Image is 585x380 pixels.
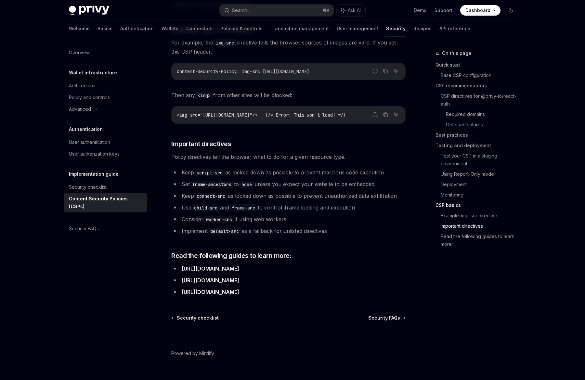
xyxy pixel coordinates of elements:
span: For example, the directive tells the browser sources of images are valid. If you set this CSP hea... [171,38,406,56]
a: Quick start [435,60,521,70]
a: Security checklist [64,181,147,193]
a: CSP directives for @privy-io/react-auth [441,91,521,109]
span: Security FAQs [368,315,400,321]
div: User authorization keys [69,150,120,158]
a: Important directives [441,221,521,231]
span: ⌘ K [323,8,330,13]
span: Policy directives tell the browser what to do for a given resource type. [171,152,406,161]
a: Content Security Policies (CSPs) [64,193,147,212]
div: Architecture [69,82,95,90]
code: script-src [194,169,225,176]
a: User management [337,21,378,36]
button: Search...⌘K [220,5,333,16]
div: Search... [232,6,250,14]
a: Best practices [435,130,521,140]
a: Demo [414,7,427,14]
span: Content-Security-Policy: img-src [URL][DOMAIN_NAME] [177,69,309,74]
code: child-src [191,204,220,211]
button: Report incorrect code [371,110,379,119]
a: Basics [97,21,112,36]
h5: Implementation guide [69,170,119,178]
a: Connectors [186,21,213,36]
button: Report incorrect code [371,67,379,75]
a: Security FAQs [64,223,147,234]
li: Implement as a fallback for unlisted directives [171,226,406,235]
a: Support [435,7,452,14]
a: Security [386,21,406,36]
div: Policy and controls [69,94,110,101]
button: Ask AI [337,5,365,16]
a: Read the following guides to learn more: [441,231,521,249]
button: Ask AI [392,110,400,119]
code: frame-ancestors [190,181,234,188]
div: Advanced [69,105,91,113]
div: User authentication [69,138,110,146]
a: Authentication [120,21,154,36]
a: Base CSP configuration [441,70,521,81]
code: <img> [195,92,213,99]
span: Dashboard [465,7,490,14]
a: Recipes [413,21,432,36]
button: Ask AI [392,67,400,75]
code: img-src [213,39,237,46]
a: Test your CSP in a staging environment [441,151,521,169]
a: Welcome [69,21,90,36]
a: Using Report-Only mode [441,169,521,179]
span: Important directives [171,139,231,148]
a: User authentication [64,136,147,148]
button: Copy the contents from the code block [381,67,390,75]
a: Monitoring [441,190,521,200]
span: <img src="[URL][DOMAIN_NAME]"/> {/* Error! This won't load! */} [177,112,346,118]
code: connect-src [194,193,228,200]
a: Deployment [441,179,521,190]
a: Security FAQs [368,315,405,321]
code: worker-src [203,216,235,223]
div: Security FAQs [69,225,99,233]
li: Keep as locked down as possible to prevent unauthorized data exfiltration [171,191,406,200]
img: dark logo [69,6,109,15]
button: Toggle dark mode [506,5,516,16]
a: [URL][DOMAIN_NAME] [182,277,239,284]
a: CSP basics [435,200,521,210]
code: default-src [208,228,241,235]
a: API reference [439,21,470,36]
code: frame-src [229,204,258,211]
li: Use and to control iframe loading and execution [171,203,406,212]
span: Ask AI [348,7,361,14]
button: Copy the contents from the code block [381,110,390,119]
div: Content Security Policies (CSPs) [69,195,143,210]
code: none [239,181,254,188]
span: Read the following guides to learn more: [171,251,291,260]
a: Powered by Mintlify [171,350,214,357]
a: Overview [64,47,147,58]
a: Policy and controls [64,92,147,103]
div: Overview [69,49,90,57]
a: User authorization keys [64,148,147,160]
a: Optional features [446,120,521,130]
span: On this page [442,49,471,57]
li: Set to unless you expect your website to be embedded [171,180,406,189]
a: [URL][DOMAIN_NAME] [182,265,239,272]
a: CSP recommendations [435,81,521,91]
a: Security checklist [172,315,219,321]
a: Dashboard [460,5,500,16]
span: Then any from other sites will be blocked: [171,91,406,100]
a: Wallets [162,21,178,36]
a: Policies & controls [220,21,263,36]
a: Testing and deployment [435,140,521,151]
div: Security checklist [69,183,107,191]
h5: Wallet infrastructure [69,69,117,77]
a: Example: img-src directive [441,210,521,221]
span: Security checklist [177,315,219,321]
a: [URL][DOMAIN_NAME] [182,289,239,296]
h5: Authentication [69,125,103,133]
a: Required domains [446,109,521,120]
li: Keep as locked down as possible to prevent malicious code execution [171,168,406,177]
li: Consider if using web workers [171,215,406,224]
a: Architecture [64,80,147,92]
a: Transaction management [270,21,329,36]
